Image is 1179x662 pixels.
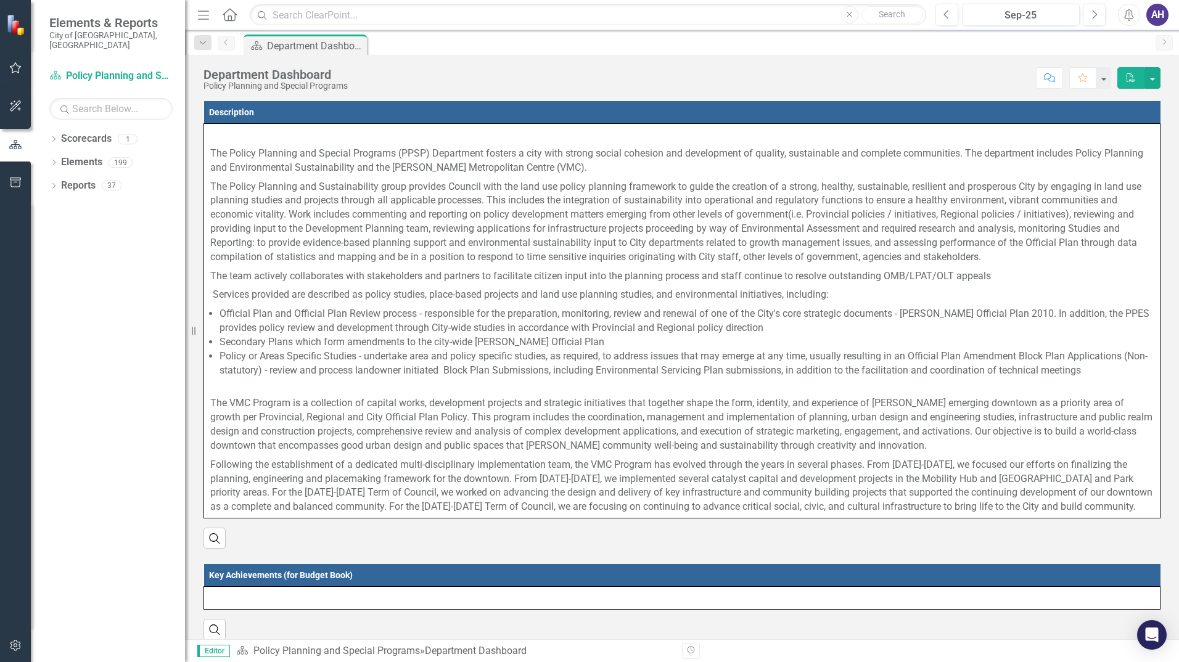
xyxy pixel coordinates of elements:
[962,4,1080,26] button: Sep-25
[357,208,788,220] span: ommenting and reporting on policy development matters emerging from other levels of government
[966,8,1075,23] div: Sep-25
[49,98,173,120] input: Search Below...
[210,144,1154,178] p: The Policy Planning and Special Programs (PPSP) Department fosters a city with strong social cohe...
[879,9,905,19] span: Search
[49,69,173,83] a: Policy Planning and Special Programs
[253,645,420,656] a: Policy Planning and Special Programs
[220,349,1154,378] li: Policy or Areas Specific Studies - undertake area and policy specific studies, as required, to ad...
[482,223,922,234] span: pplications for infrastructure projects proceeding by way of Environmental Assessment and required r
[210,223,1120,248] span: esearch and analysis, monitoring Studies and Reporting: to p
[425,645,527,656] div: Department Dashboard
[788,208,1077,220] span: (i.e. Provincial policies / initiatives, Regional policies / initiatives), r
[197,645,230,657] span: Editor
[1146,4,1169,26] button: AH
[274,237,899,248] span: rovide evidence-based planning support and environmental sustainability input to City departments...
[61,132,112,146] a: Scorecards
[49,30,173,51] small: City of [GEOGRAPHIC_DATA], [GEOGRAPHIC_DATA]
[210,178,1154,267] p: The Policy Planning and Sustainability group provides Council with the land use policy planning f...
[204,124,1161,518] td: Double-Click to Edit
[250,4,926,26] input: Search ClearPoint...
[203,81,348,91] div: Policy Planning and Special Programs
[61,155,102,170] a: Elements
[102,181,121,191] div: 37
[61,179,96,193] a: Reports
[861,6,923,23] button: Search
[210,380,1154,456] p: The VMC Program is a collection of capital works, development projects and strategic initiatives ...
[210,267,1154,286] p: The team actively collaborates with stakeholders and partners to facilitate citizen input into th...
[1137,620,1167,650] div: Open Intercom Messenger
[204,587,1161,610] td: Double-Click to Edit
[236,644,673,658] div: »
[213,288,829,300] span: Services provided are described as policy studies, place-based projects and land use planning stu...
[220,307,1154,335] li: Official Plan and Official Plan Review process - responsible for the preparation, monitoring, rev...
[118,134,138,144] div: 1
[220,335,1154,349] li: Secondary Plans which form amendments to the city-wide [PERSON_NAME] Official Plan
[210,237,1137,263] span: ssessing performance of the Official Plan through data compilation of statistics and mapping and ...
[210,456,1154,514] p: Following the establishment of a dedicated multi-disciplinary implementation team, the VMC Progra...
[49,15,173,30] span: Elements & Reports
[203,68,348,81] div: Department Dashboard
[6,14,28,36] img: ClearPoint Strategy
[109,157,133,168] div: 199
[267,38,364,54] div: Department Dashboard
